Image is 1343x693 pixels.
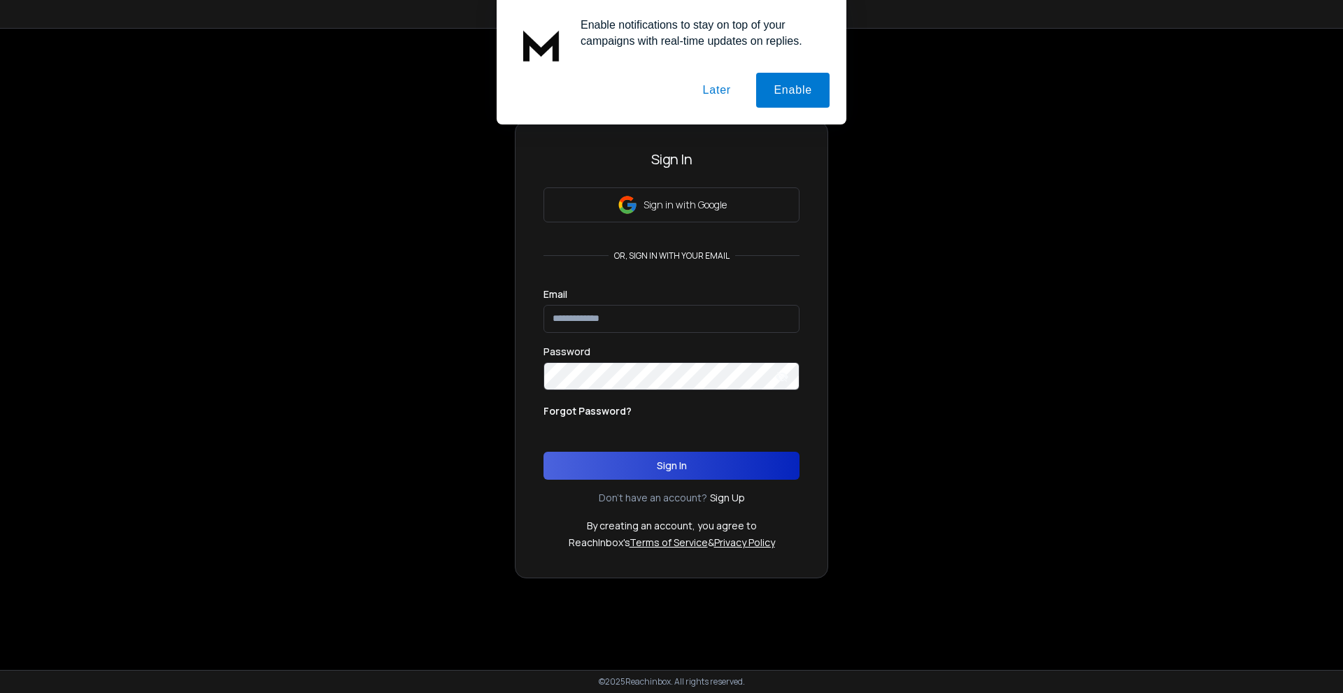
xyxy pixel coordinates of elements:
[543,187,800,222] button: Sign in with Google
[599,676,745,687] p: © 2025 Reachinbox. All rights reserved.
[569,536,775,550] p: ReachInbox's &
[543,290,567,299] label: Email
[543,150,800,169] h3: Sign In
[710,491,745,505] a: Sign Up
[630,536,708,549] a: Terms of Service
[587,519,757,533] p: By creating an account, you agree to
[569,17,830,49] div: Enable notifications to stay on top of your campaigns with real-time updates on replies.
[609,250,735,262] p: or, sign in with your email
[644,198,727,212] p: Sign in with Google
[543,452,800,480] button: Sign In
[543,404,632,418] p: Forgot Password?
[756,73,830,108] button: Enable
[543,347,590,357] label: Password
[714,536,775,549] a: Privacy Policy
[513,17,569,73] img: notification icon
[685,73,748,108] button: Later
[599,491,707,505] p: Don't have an account?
